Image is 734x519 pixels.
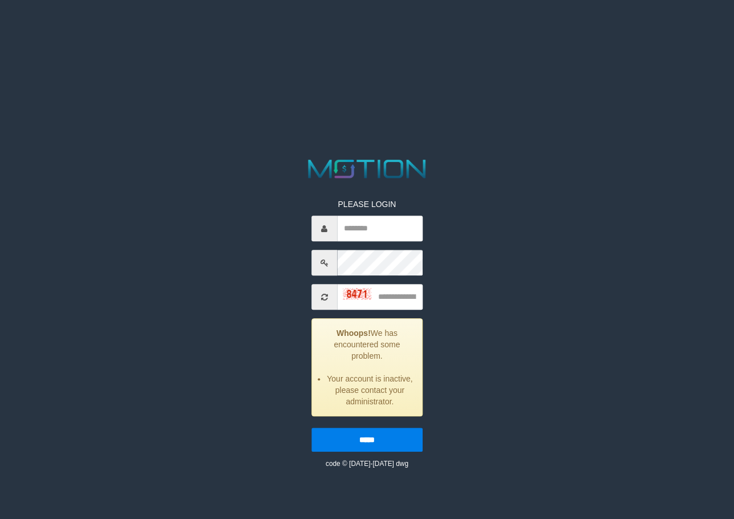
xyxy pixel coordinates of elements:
[326,374,413,408] li: Your account is inactive, please contact your administrator.
[326,460,408,468] small: code © [DATE]-[DATE] dwg
[311,199,423,210] p: PLEASE LOGIN
[343,288,371,299] img: captcha
[311,319,423,417] div: We has encountered some problem.
[336,329,371,338] strong: Whoops!
[303,156,431,181] img: MOTION_logo.png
